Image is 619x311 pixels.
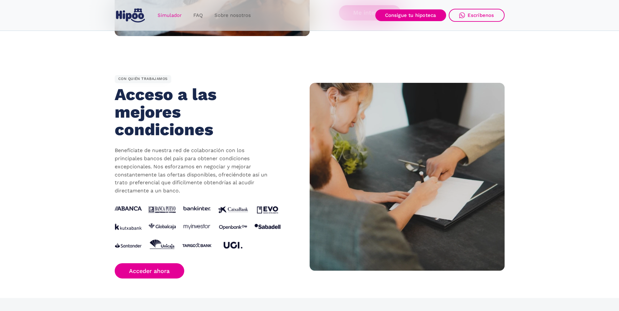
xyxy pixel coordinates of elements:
h2: Acceso a las mejores condiciones [115,86,264,138]
a: Acceder ahora [115,263,185,279]
div: CON QUIÉN TRABAJAMOS [115,75,172,84]
a: home [115,6,147,25]
a: Escríbenos [449,9,505,22]
a: FAQ [187,9,209,22]
a: Simulador [152,9,187,22]
p: Benefíciate de nuestra red de colaboración con los principales bancos del país para obtener condi... [115,147,271,195]
a: Consigue tu hipoteca [375,9,446,21]
div: Escríbenos [468,12,494,18]
a: Sobre nosotros [209,9,257,22]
